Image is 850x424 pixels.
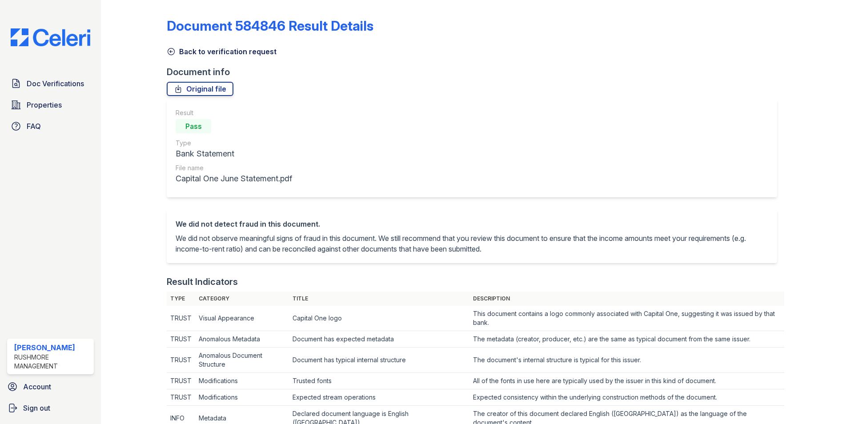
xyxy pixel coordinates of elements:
[289,389,469,406] td: Expected stream operations
[167,66,784,78] div: Document info
[289,292,469,306] th: Title
[167,331,195,348] td: TRUST
[4,28,97,46] img: CE_Logo_Blue-a8612792a0a2168367f1c8372b55b34899dd931a85d93a1a3d3e32e68fde9ad4.png
[27,100,62,110] span: Properties
[167,292,195,306] th: Type
[176,148,292,160] div: Bank Statement
[176,164,292,172] div: File name
[176,233,768,254] p: We did not observe meaningful signs of fraud in this document. We still recommend that you review...
[14,353,90,371] div: Rushmore Management
[27,121,41,132] span: FAQ
[469,373,785,389] td: All of the fonts in use here are typically used by the issuer in this kind of document.
[469,306,785,331] td: This document contains a logo commonly associated with Capital One, suggesting it was issued by t...
[7,96,94,114] a: Properties
[167,348,195,373] td: TRUST
[289,306,469,331] td: Capital One logo
[469,389,785,406] td: Expected consistency within the underlying construction methods of the document.
[14,342,90,353] div: [PERSON_NAME]
[195,348,289,373] td: Anomalous Document Structure
[176,219,768,229] div: We did not detect fraud in this document.
[176,172,292,185] div: Capital One June Statement.pdf
[23,403,50,413] span: Sign out
[167,389,195,406] td: TRUST
[7,117,94,135] a: FAQ
[27,78,84,89] span: Doc Verifications
[195,373,289,389] td: Modifications
[4,399,97,417] a: Sign out
[167,306,195,331] td: TRUST
[195,389,289,406] td: Modifications
[167,82,233,96] a: Original file
[167,46,277,57] a: Back to verification request
[176,119,211,133] div: Pass
[469,348,785,373] td: The document's internal structure is typical for this issuer.
[195,306,289,331] td: Visual Appearance
[195,292,289,306] th: Category
[469,292,785,306] th: Description
[289,331,469,348] td: Document has expected metadata
[176,108,292,117] div: Result
[167,373,195,389] td: TRUST
[289,348,469,373] td: Document has typical internal structure
[23,381,51,392] span: Account
[469,331,785,348] td: The metadata (creator, producer, etc.) are the same as typical document from the same issuer.
[176,139,292,148] div: Type
[167,276,238,288] div: Result Indicators
[7,75,94,92] a: Doc Verifications
[289,373,469,389] td: Trusted fonts
[195,331,289,348] td: Anomalous Metadata
[4,378,97,396] a: Account
[167,18,373,34] a: Document 584846 Result Details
